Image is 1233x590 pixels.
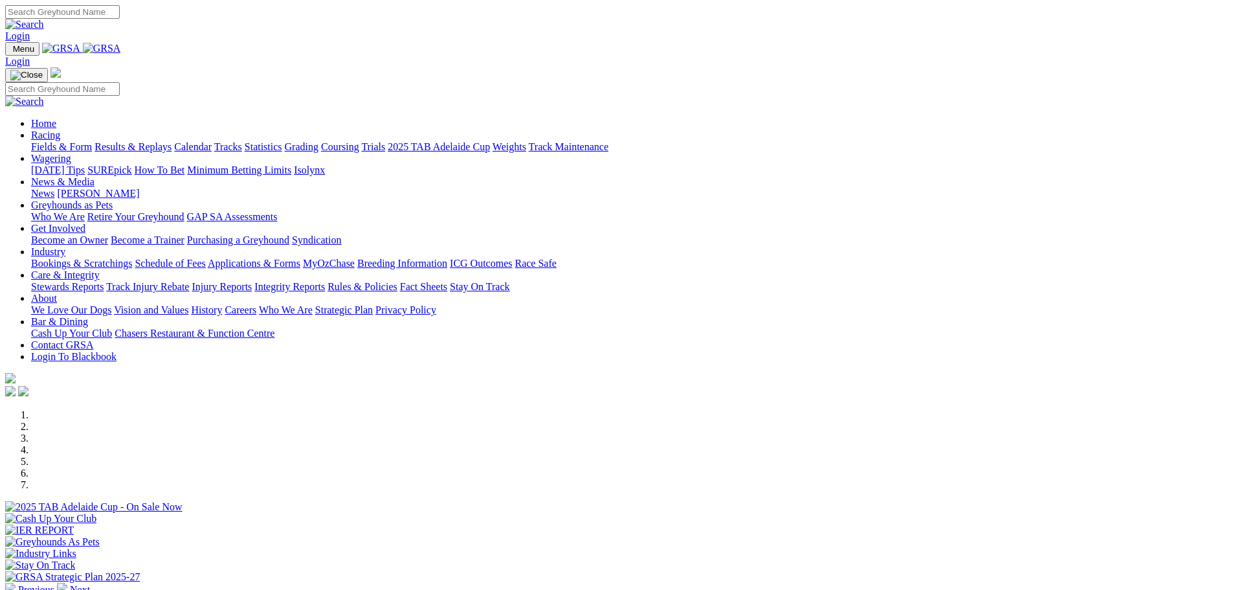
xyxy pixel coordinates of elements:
a: Careers [225,304,256,315]
a: 2025 TAB Adelaide Cup [388,141,490,152]
a: Login To Blackbook [31,351,117,362]
img: logo-grsa-white.png [50,67,61,78]
span: Menu [13,44,34,54]
img: Greyhounds As Pets [5,536,100,548]
a: Coursing [321,141,359,152]
a: Racing [31,130,60,141]
img: Search [5,96,44,108]
a: Login [5,30,30,41]
a: News & Media [31,176,94,187]
a: Race Safe [515,258,556,269]
a: Results & Replays [94,141,172,152]
input: Search [5,82,120,96]
a: Become an Owner [31,234,108,245]
a: ICG Outcomes [450,258,512,269]
button: Toggle navigation [5,68,48,82]
a: Purchasing a Greyhound [187,234,289,245]
a: Breeding Information [357,258,447,269]
a: Isolynx [294,165,325,176]
img: Industry Links [5,548,76,560]
a: Stewards Reports [31,281,104,292]
a: Contact GRSA [31,339,93,350]
div: Get Involved [31,234,1228,246]
a: Become a Trainer [111,234,184,245]
a: Who We Are [259,304,313,315]
a: Track Injury Rebate [106,281,189,292]
a: Minimum Betting Limits [187,165,291,176]
div: News & Media [31,188,1228,199]
a: Home [31,118,56,129]
a: Wagering [31,153,71,164]
img: logo-grsa-white.png [5,373,16,383]
a: News [31,188,54,199]
img: Close [10,70,43,80]
a: Strategic Plan [315,304,373,315]
img: twitter.svg [18,386,28,396]
div: Wagering [31,165,1228,176]
a: SUREpick [87,165,131,176]
a: [PERSON_NAME] [57,188,139,199]
a: We Love Our Dogs [31,304,111,315]
a: Stay On Track [450,281,509,292]
input: Search [5,5,120,19]
a: Chasers Restaurant & Function Centre [115,328,274,339]
a: GAP SA Assessments [187,211,278,222]
a: Fact Sheets [400,281,447,292]
img: Cash Up Your Club [5,513,96,525]
a: Greyhounds as Pets [31,199,113,210]
div: Care & Integrity [31,281,1228,293]
img: Stay On Track [5,560,75,571]
a: Track Maintenance [529,141,608,152]
a: Schedule of Fees [135,258,205,269]
a: About [31,293,57,304]
a: How To Bet [135,165,185,176]
a: Privacy Policy [375,304,436,315]
div: Racing [31,141,1228,153]
a: Get Involved [31,223,85,234]
a: Trials [361,141,385,152]
img: Search [5,19,44,30]
img: GRSA [42,43,80,54]
a: History [191,304,222,315]
a: Who We Are [31,211,85,222]
a: [DATE] Tips [31,165,85,176]
a: Calendar [174,141,212,152]
a: Rules & Policies [328,281,397,292]
a: Login [5,56,30,67]
a: Weights [493,141,526,152]
a: Care & Integrity [31,269,100,280]
a: Retire Your Greyhound [87,211,184,222]
a: Fields & Form [31,141,92,152]
a: Integrity Reports [254,281,325,292]
a: Cash Up Your Club [31,328,112,339]
div: Greyhounds as Pets [31,211,1228,223]
img: GRSA [83,43,121,54]
div: About [31,304,1228,316]
img: GRSA Strategic Plan 2025-27 [5,571,140,583]
a: Applications & Forms [208,258,300,269]
button: Toggle navigation [5,42,39,56]
a: Bar & Dining [31,316,88,327]
img: IER REPORT [5,525,74,536]
a: Grading [285,141,318,152]
div: Industry [31,258,1228,269]
a: Statistics [245,141,282,152]
img: 2025 TAB Adelaide Cup - On Sale Now [5,501,183,513]
a: Bookings & Scratchings [31,258,132,269]
a: Tracks [214,141,242,152]
img: facebook.svg [5,386,16,396]
a: Vision and Values [114,304,188,315]
a: Injury Reports [192,281,252,292]
a: Syndication [292,234,341,245]
a: MyOzChase [303,258,355,269]
a: Industry [31,246,65,257]
div: Bar & Dining [31,328,1228,339]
